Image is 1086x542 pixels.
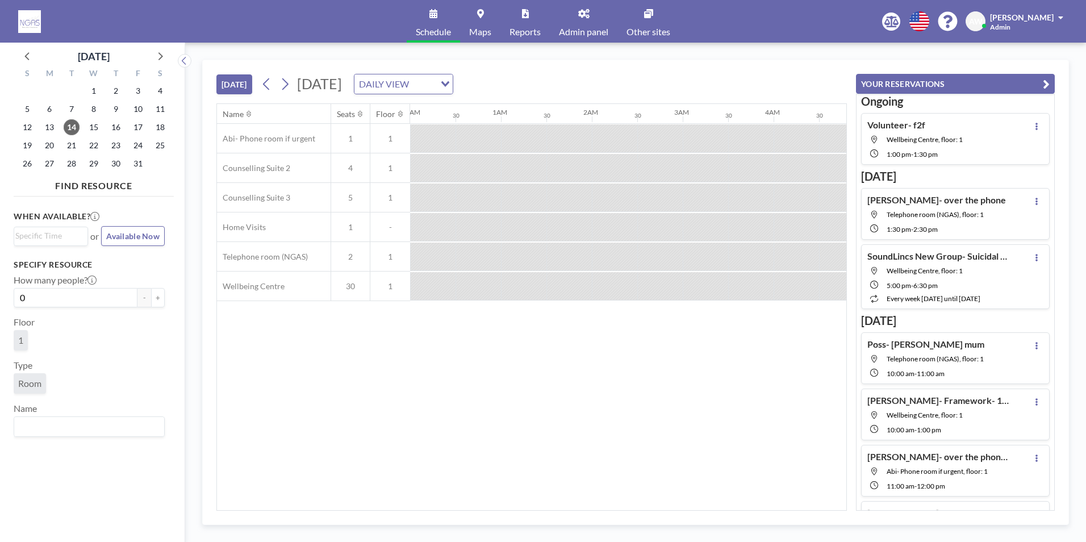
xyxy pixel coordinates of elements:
[149,67,171,82] div: S
[626,27,670,36] span: Other sites
[990,12,1054,22] span: [PERSON_NAME]
[914,482,917,490] span: -
[331,222,370,232] span: 1
[357,77,411,91] span: DAILY VIEW
[152,101,168,117] span: Saturday, October 11, 2025
[331,252,370,262] span: 2
[15,230,81,242] input: Search for option
[130,137,146,153] span: Friday, October 24, 2025
[105,67,127,82] div: T
[861,169,1050,184] h3: [DATE]
[108,137,124,153] span: Thursday, October 23, 2025
[402,108,420,116] div: 12AM
[867,194,1006,206] h4: [PERSON_NAME]- over the phone
[913,150,938,159] span: 1:30 PM
[152,83,168,99] span: Saturday, October 4, 2025
[217,222,266,232] span: Home Visits
[917,482,945,490] span: 12:00 PM
[152,119,168,135] span: Saturday, October 18, 2025
[867,507,1009,519] h4: [PERSON_NAME]- OVER THE PHONE
[61,67,83,82] div: T
[887,482,914,490] span: 11:00 AM
[41,119,57,135] span: Monday, October 13, 2025
[816,112,823,119] div: 30
[86,83,102,99] span: Wednesday, October 1, 2025
[39,67,61,82] div: M
[887,150,911,159] span: 1:00 PM
[914,426,917,434] span: -
[217,193,290,203] span: Counselling Suite 3
[867,395,1009,406] h4: [PERSON_NAME]- Framework- 10am till 2pm
[64,119,80,135] span: Tuesday, October 14, 2025
[19,101,35,117] span: Sunday, October 5, 2025
[544,112,550,119] div: 30
[14,417,164,436] div: Search for option
[217,163,290,173] span: Counselling Suite 2
[867,119,925,131] h4: Volunteer- f2f
[19,156,35,172] span: Sunday, October 26, 2025
[887,225,911,234] span: 1:30 PM
[911,281,913,290] span: -
[14,227,87,244] div: Search for option
[18,335,23,345] span: 1
[217,281,285,291] span: Wellbeing Centre
[64,101,80,117] span: Tuesday, October 7, 2025
[354,74,453,94] div: Search for option
[18,10,41,33] img: organization-logo
[453,112,460,119] div: 30
[217,252,308,262] span: Telephone room (NGAS)
[911,150,913,159] span: -
[331,281,370,291] span: 30
[765,108,780,116] div: 4AM
[674,108,689,116] div: 3AM
[137,288,151,307] button: -
[887,467,988,476] span: Abi- Phone room if urgent, floor: 1
[917,369,945,378] span: 11:00 AM
[130,156,146,172] span: Friday, October 31, 2025
[14,403,37,414] label: Name
[887,426,914,434] span: 10:00 AM
[911,225,913,234] span: -
[152,137,168,153] span: Saturday, October 25, 2025
[867,251,1009,262] h4: SoundLincs New Group- Suicidal support
[14,360,32,371] label: Type
[83,67,105,82] div: W
[634,112,641,119] div: 30
[887,411,963,419] span: Wellbeing Centre, floor: 1
[990,23,1010,31] span: Admin
[887,210,984,219] span: Telephone room (NGAS), floor: 1
[913,281,938,290] span: 6:30 PM
[16,67,39,82] div: S
[331,163,370,173] span: 4
[90,231,99,242] span: or
[370,252,410,262] span: 1
[509,27,541,36] span: Reports
[15,419,158,434] input: Search for option
[331,134,370,144] span: 1
[223,109,244,119] div: Name
[856,74,1055,94] button: YOUR RESERVATIONS
[559,27,608,36] span: Admin panel
[18,378,41,389] span: Room
[86,119,102,135] span: Wednesday, October 15, 2025
[412,77,434,91] input: Search for option
[14,176,174,191] h4: FIND RESOURCE
[108,101,124,117] span: Thursday, October 9, 2025
[14,274,97,286] label: How many people?
[867,451,1009,462] h4: [PERSON_NAME]- over the phone- [PERSON_NAME]
[151,288,165,307] button: +
[108,83,124,99] span: Thursday, October 2, 2025
[867,339,984,350] h4: Poss- [PERSON_NAME] mum
[370,134,410,144] span: 1
[917,426,941,434] span: 1:00 PM
[108,156,124,172] span: Thursday, October 30, 2025
[108,119,124,135] span: Thursday, October 16, 2025
[887,369,914,378] span: 10:00 AM
[216,74,252,94] button: [DATE]
[370,193,410,203] span: 1
[887,266,963,275] span: Wellbeing Centre, floor: 1
[41,156,57,172] span: Monday, October 27, 2025
[127,67,149,82] div: F
[130,101,146,117] span: Friday, October 10, 2025
[887,281,911,290] span: 5:00 PM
